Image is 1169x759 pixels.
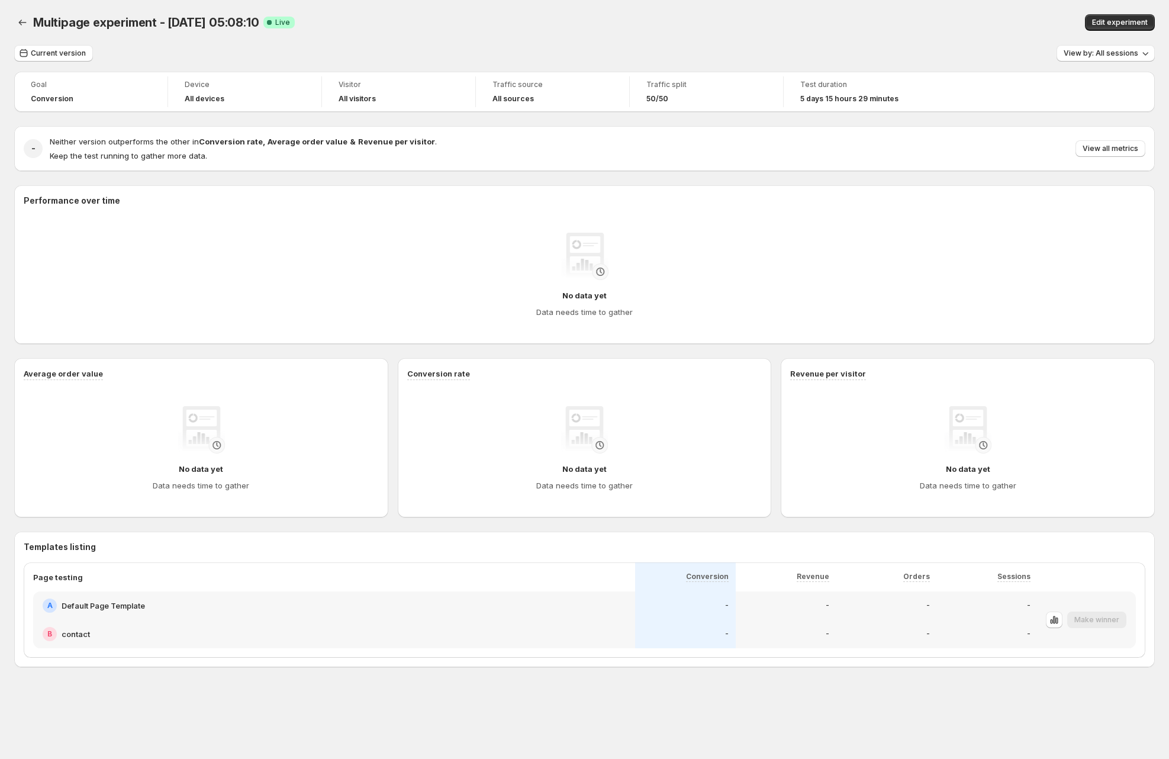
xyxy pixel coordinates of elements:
[920,480,1016,491] h4: Data needs time to gather
[153,480,249,491] h4: Data needs time to gather
[1027,629,1030,639] p: -
[725,601,729,610] p: -
[997,572,1030,581] p: Sessions
[358,137,435,146] strong: Revenue per visitor
[536,480,633,491] h4: Data needs time to gather
[1027,601,1030,610] p: -
[686,572,729,581] p: Conversion
[926,601,930,610] p: -
[199,137,263,146] strong: Conversion rate
[185,80,305,89] span: Device
[407,368,470,379] h3: Conversion rate
[1057,45,1155,62] button: View by: All sessions
[185,94,224,104] h4: All devices
[263,137,265,146] strong: ,
[903,572,930,581] p: Orders
[492,94,534,104] h4: All sources
[31,80,151,89] span: Goal
[339,79,459,105] a: VisitorAll visitors
[797,572,829,581] p: Revenue
[800,79,921,105] a: Test duration5 days 15 hours 29 minutes
[62,600,145,612] h2: Default Page Template
[350,137,356,146] strong: &
[339,80,459,89] span: Visitor
[725,629,729,639] p: -
[14,45,93,62] button: Current version
[179,463,223,475] h4: No data yet
[24,195,1145,207] h2: Performance over time
[47,629,52,639] h2: B
[24,541,1145,553] h3: Templates listing
[646,79,767,105] a: Traffic split50/50
[646,80,767,89] span: Traffic split
[31,143,36,155] h2: -
[946,463,990,475] h4: No data yet
[790,368,866,379] h3: Revenue per visitor
[536,306,633,318] h4: Data needs time to gather
[24,368,103,379] h3: Average order value
[1085,14,1155,31] button: Edit experiment
[33,15,259,30] span: Multipage experiment - [DATE] 05:08:10
[47,601,53,610] h2: A
[561,406,608,454] img: No data yet
[926,629,930,639] p: -
[800,80,921,89] span: Test duration
[646,94,668,104] span: 50/50
[268,137,347,146] strong: Average order value
[14,14,31,31] button: Back
[944,406,991,454] img: No data yet
[50,137,437,146] span: Neither version outperforms the other in .
[33,571,83,583] p: Page testing
[826,629,829,639] p: -
[562,463,607,475] h4: No data yet
[561,233,608,280] img: No data yet
[1075,140,1145,157] button: View all metrics
[62,628,90,640] h2: contact
[275,18,290,27] span: Live
[31,94,73,104] span: Conversion
[31,79,151,105] a: GoalConversion
[31,49,86,58] span: Current version
[1083,144,1138,153] span: View all metrics
[1064,49,1138,58] span: View by: All sessions
[492,79,613,105] a: Traffic sourceAll sources
[826,601,829,610] p: -
[185,79,305,105] a: DeviceAll devices
[339,94,376,104] h4: All visitors
[562,290,607,301] h4: No data yet
[1092,18,1148,27] span: Edit experiment
[50,151,207,160] span: Keep the test running to gather more data.
[800,94,899,104] span: 5 days 15 hours 29 minutes
[178,406,225,454] img: No data yet
[492,80,613,89] span: Traffic source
